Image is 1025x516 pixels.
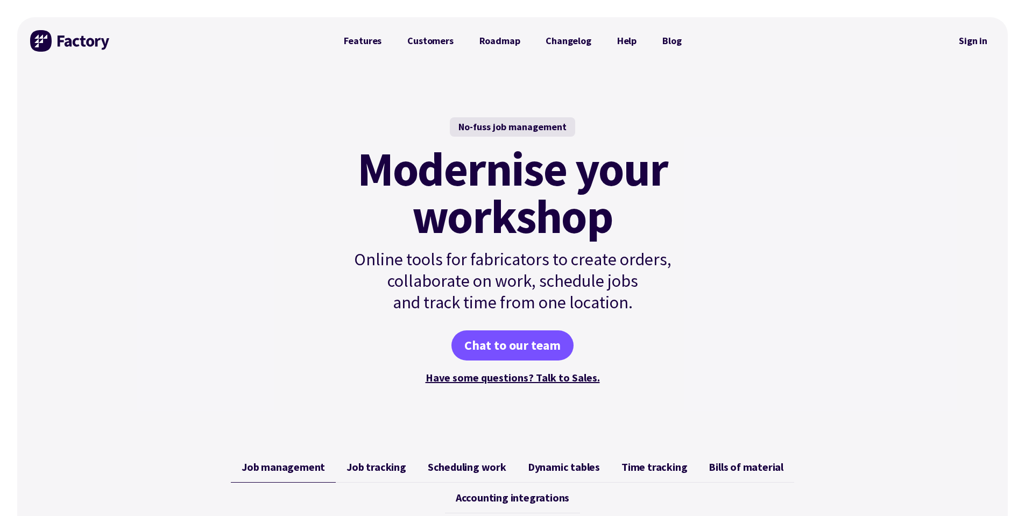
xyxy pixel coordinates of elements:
span: Job tracking [347,461,406,473]
a: Blog [649,30,694,52]
span: Bills of material [709,461,783,473]
div: No-fuss job management [450,117,575,137]
a: Features [331,30,395,52]
span: Job management [242,461,325,473]
span: Time tracking [621,461,687,473]
a: Changelog [533,30,604,52]
a: Sign in [951,29,995,53]
a: Customers [394,30,466,52]
span: Scheduling work [428,461,506,473]
mark: Modernise your workshop [357,145,668,240]
nav: Secondary Navigation [951,29,995,53]
img: Factory [30,30,111,52]
span: Accounting integrations [456,491,569,504]
a: Chat to our team [451,330,574,361]
a: Roadmap [466,30,533,52]
a: Help [604,30,649,52]
nav: Primary Navigation [331,30,695,52]
p: Online tools for fabricators to create orders, collaborate on work, schedule jobs and track time ... [331,249,695,313]
span: Dynamic tables [528,461,600,473]
a: Have some questions? Talk to Sales. [426,371,600,384]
